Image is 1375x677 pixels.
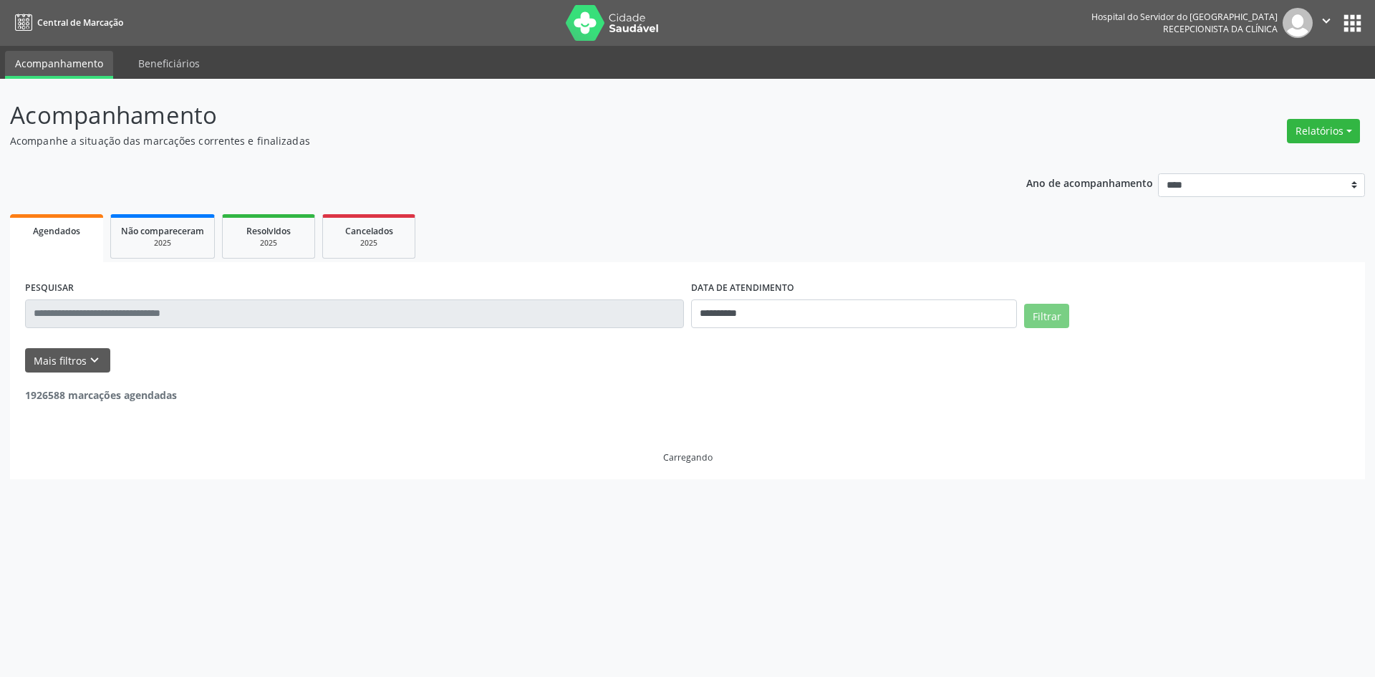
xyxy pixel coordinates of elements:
strong: 1926588 marcações agendadas [25,388,177,402]
div: 2025 [121,238,204,249]
label: DATA DE ATENDIMENTO [691,277,794,299]
div: 2025 [333,238,405,249]
a: Acompanhamento [5,51,113,79]
p: Ano de acompanhamento [1026,173,1153,191]
a: Central de Marcação [10,11,123,34]
i:  [1318,13,1334,29]
button: apps [1340,11,1365,36]
span: Recepcionista da clínica [1163,23,1278,35]
div: Carregando [663,451,713,464]
span: Não compareceram [121,225,204,237]
label: PESQUISAR [25,277,74,299]
a: Beneficiários [128,51,210,76]
button: Mais filtroskeyboard_arrow_down [25,348,110,373]
span: Resolvidos [246,225,291,237]
span: Cancelados [345,225,393,237]
p: Acompanhe a situação das marcações correntes e finalizadas [10,133,958,148]
span: Central de Marcação [37,16,123,29]
i: keyboard_arrow_down [87,352,102,368]
button:  [1313,8,1340,38]
button: Relatórios [1287,119,1360,143]
span: Agendados [33,225,80,237]
div: 2025 [233,238,304,249]
p: Acompanhamento [10,97,958,133]
button: Filtrar [1024,304,1069,328]
img: img [1283,8,1313,38]
div: Hospital do Servidor do [GEOGRAPHIC_DATA] [1091,11,1278,23]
